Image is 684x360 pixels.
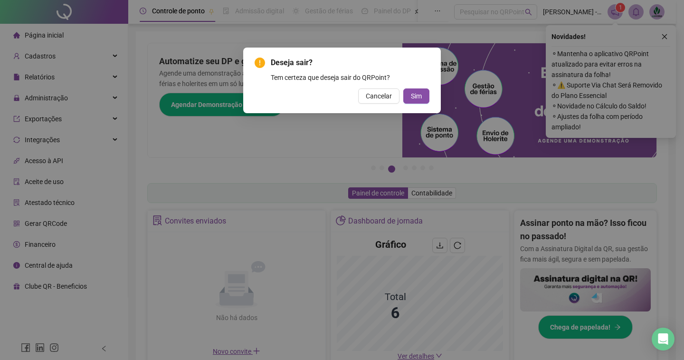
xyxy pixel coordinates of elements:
span: Sim [411,91,422,101]
button: Sim [403,88,429,104]
span: Cancelar [366,91,392,101]
div: Open Intercom Messenger [652,328,674,350]
span: Deseja sair? [271,57,429,68]
span: exclamation-circle [255,58,265,68]
div: Tem certeza que deseja sair do QRPoint? [271,72,429,83]
button: Cancelar [358,88,399,104]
